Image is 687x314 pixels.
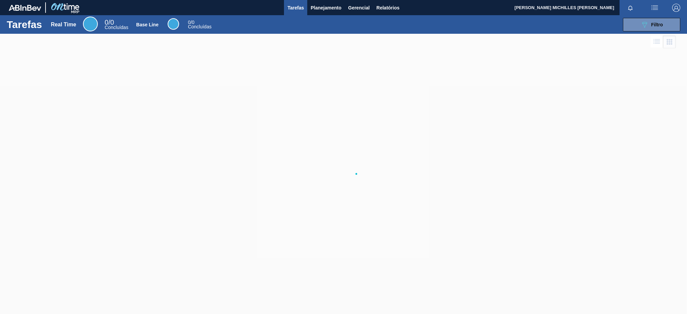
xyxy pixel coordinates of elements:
[105,25,128,30] span: Concluídas
[136,22,159,27] div: Base Line
[51,22,76,28] div: Real Time
[376,4,399,12] span: Relatórios
[105,19,114,26] span: / 0
[287,4,304,12] span: Tarefas
[311,4,341,12] span: Planejamento
[188,24,211,29] span: Concluídas
[620,3,641,12] button: Notificações
[9,5,41,11] img: TNhmsLtSVTkK8tSr43FrP2fwEKptu5GPRR3wAAAABJRU5ErkJggg==
[188,20,191,25] span: 0
[105,19,108,26] span: 0
[188,20,194,25] span: / 0
[348,4,370,12] span: Gerencial
[672,4,680,12] img: Logout
[83,17,98,31] div: Real Time
[168,18,179,30] div: Base Line
[188,20,211,29] div: Base Line
[623,18,680,31] button: Filtro
[651,4,659,12] img: userActions
[651,22,663,27] span: Filtro
[7,21,42,28] h1: Tarefas
[105,20,128,30] div: Real Time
